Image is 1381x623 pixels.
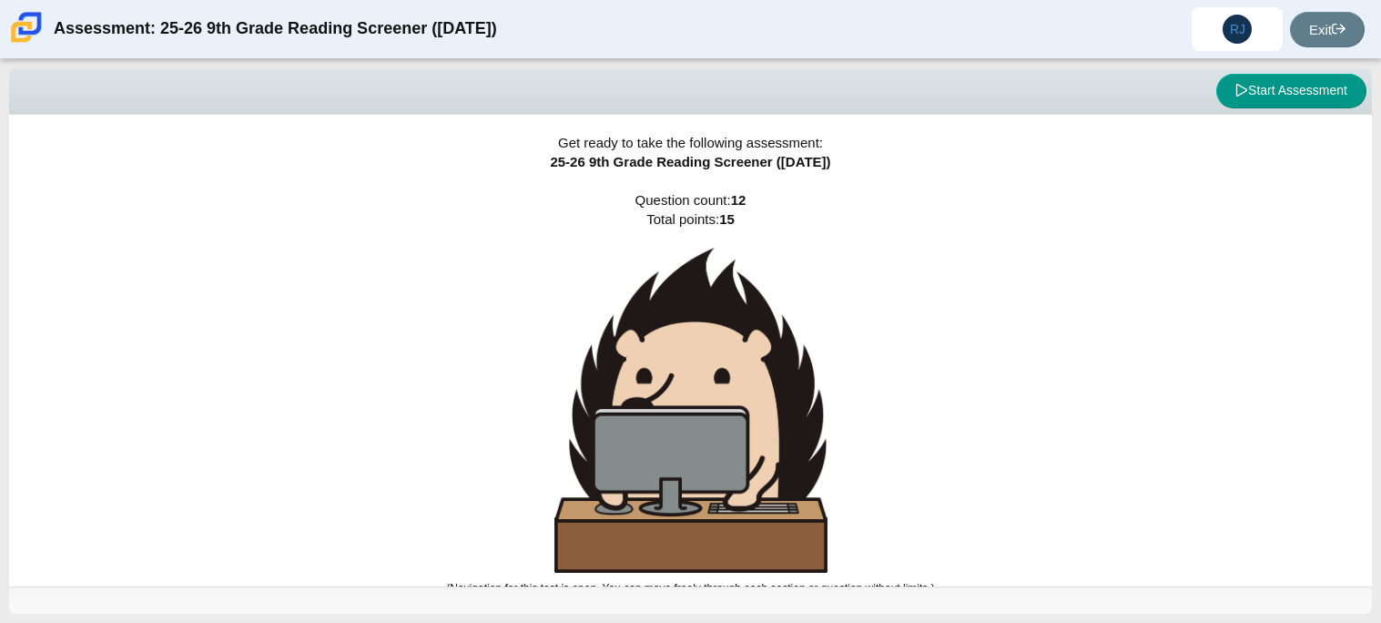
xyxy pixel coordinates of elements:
b: 15 [719,211,735,227]
a: Carmen School of Science & Technology [7,34,46,49]
span: Question count: Total points: [446,192,934,595]
div: Assessment: 25-26 9th Grade Reading Screener ([DATE]) [54,7,497,51]
b: 12 [731,192,746,208]
span: RJ [1230,23,1245,36]
img: hedgehog-behind-computer-large.png [554,248,828,573]
span: 25-26 9th Grade Reading Screener ([DATE]) [550,154,830,169]
span: Get ready to take the following assessment: [558,135,823,150]
small: (Navigation for this test is open. You can move freely through each section or question without l... [446,582,934,595]
a: Exit [1290,12,1365,47]
img: Carmen School of Science & Technology [7,8,46,46]
button: Start Assessment [1216,74,1366,108]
